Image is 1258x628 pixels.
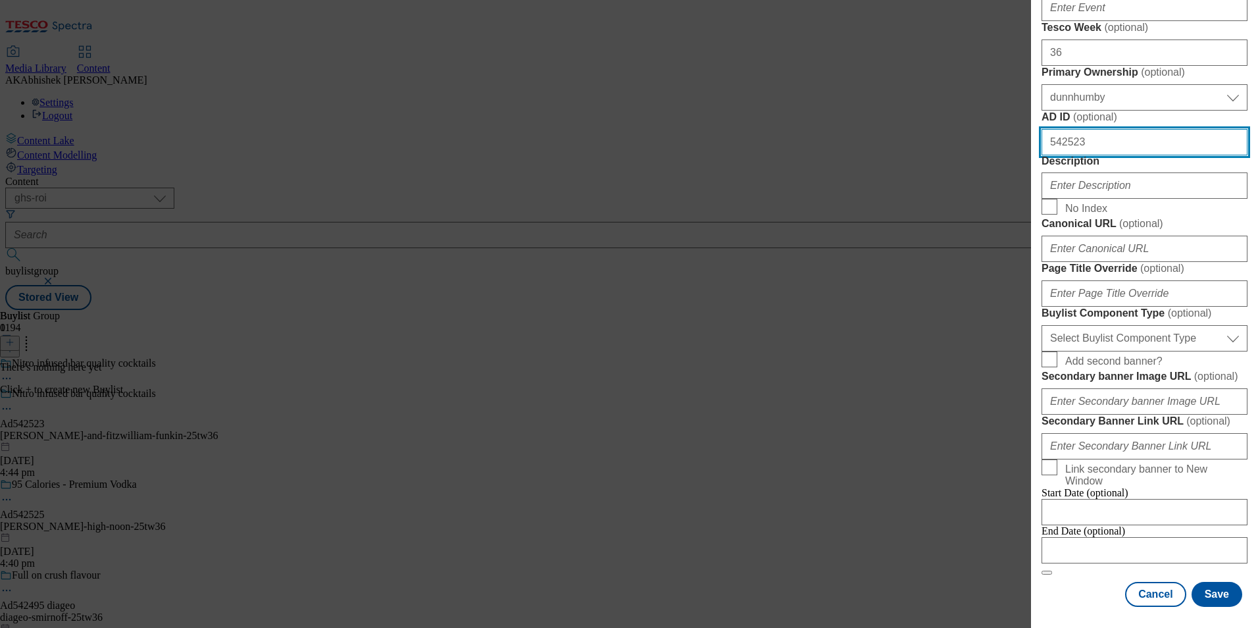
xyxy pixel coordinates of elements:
[1042,66,1247,79] label: Primary Ownership
[1140,263,1184,274] span: ( optional )
[1042,21,1247,34] label: Tesco Week
[1192,582,1242,607] button: Save
[1042,487,1128,498] span: Start Date (optional)
[1119,218,1163,229] span: ( optional )
[1141,66,1185,78] span: ( optional )
[1042,499,1247,525] input: Enter Date
[1073,111,1117,122] span: ( optional )
[1042,525,1125,536] span: End Date (optional)
[1042,388,1247,415] input: Enter Secondary banner Image URL
[1065,463,1242,487] span: Link secondary banner to New Window
[1042,155,1247,167] label: Description
[1042,172,1247,199] input: Enter Description
[1168,307,1212,319] span: ( optional )
[1042,217,1247,230] label: Canonical URL
[1042,129,1247,155] input: Enter AD ID
[1042,111,1247,124] label: AD ID
[1042,280,1247,307] input: Enter Page Title Override
[1065,203,1107,215] span: No Index
[1042,262,1247,275] label: Page Title Override
[1125,582,1186,607] button: Cancel
[1042,307,1247,320] label: Buylist Component Type
[1042,537,1247,563] input: Enter Date
[1186,415,1230,427] span: ( optional )
[1194,371,1238,382] span: ( optional )
[1042,415,1247,428] label: Secondary Banner Link URL
[1042,236,1247,262] input: Enter Canonical URL
[1042,433,1247,459] input: Enter Secondary Banner Link URL
[1104,22,1148,33] span: ( optional )
[1065,355,1163,367] span: Add second banner?
[1042,39,1247,66] input: Enter Tesco Week
[1042,370,1247,383] label: Secondary banner Image URL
